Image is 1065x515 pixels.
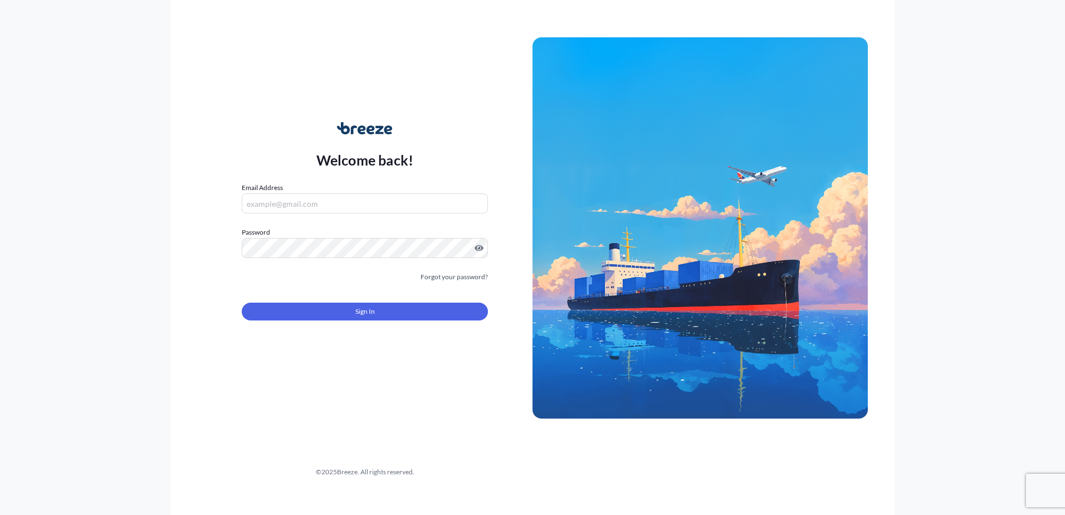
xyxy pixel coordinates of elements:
[316,151,414,169] p: Welcome back!
[475,244,483,252] button: Show password
[242,303,488,320] button: Sign In
[532,37,868,419] img: Ship illustration
[242,182,283,193] label: Email Address
[421,271,488,283] a: Forgot your password?
[242,193,488,213] input: example@gmail.com
[197,467,532,478] div: © 2025 Breeze. All rights reserved.
[242,227,488,238] label: Password
[355,306,375,317] span: Sign In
